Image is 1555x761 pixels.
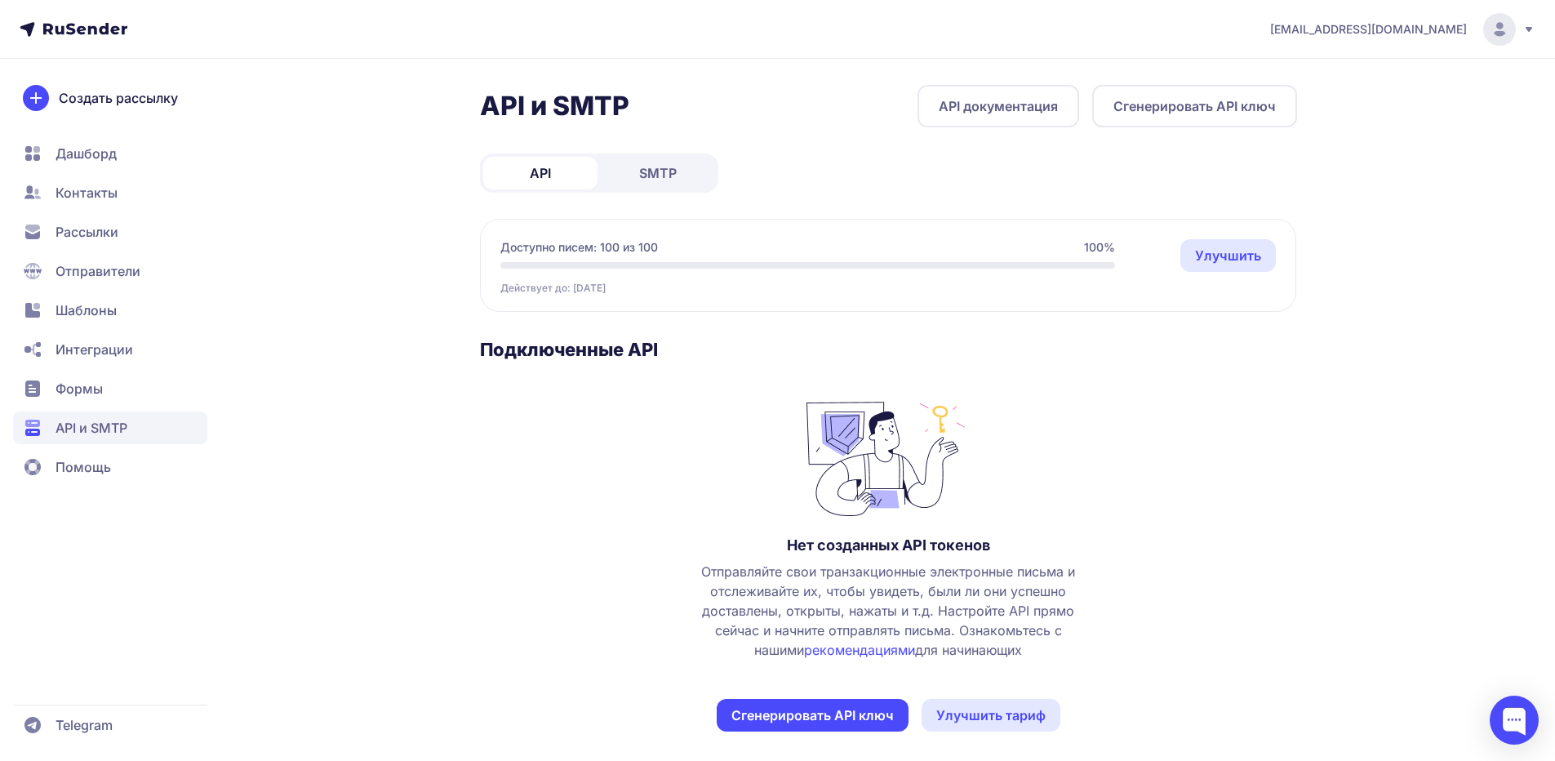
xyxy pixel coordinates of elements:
[500,239,658,256] span: Доступно писем: 100 из 100
[787,536,990,555] h3: Нет созданных API токенов
[56,340,133,359] span: Интеграции
[56,183,118,202] span: Контакты
[806,394,970,516] img: no_photo
[56,222,118,242] span: Рассылки
[56,457,111,477] span: Помощь
[917,85,1079,127] a: API документация
[13,709,207,741] a: Telegram
[56,300,117,320] span: Шаблоны
[59,88,178,108] span: Создать рассылку
[639,163,677,183] span: SMTP
[56,261,140,281] span: Отправители
[686,562,1091,660] span: Отправляйте свои транзакционные электронные письма и отслеживайте их, чтобы увидеть, были ли они ...
[717,699,909,732] button: Сгенерировать API ключ
[56,379,103,398] span: Формы
[56,715,113,735] span: Telegram
[56,144,117,163] span: Дашборд
[530,163,551,183] span: API
[1084,239,1115,256] span: 100%
[922,699,1060,732] a: Улучшить тариф
[483,157,598,189] a: API
[56,418,127,438] span: API и SMTP
[480,90,629,122] h2: API и SMTP
[804,642,915,658] a: рекомендациями
[1270,21,1467,38] span: [EMAIL_ADDRESS][DOMAIN_NAME]
[500,282,606,295] span: Действует до: [DATE]
[1092,85,1297,127] button: Сгенерировать API ключ
[1180,239,1276,272] a: Улучшить
[601,157,715,189] a: SMTP
[480,338,1297,361] h3: Подключенные API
